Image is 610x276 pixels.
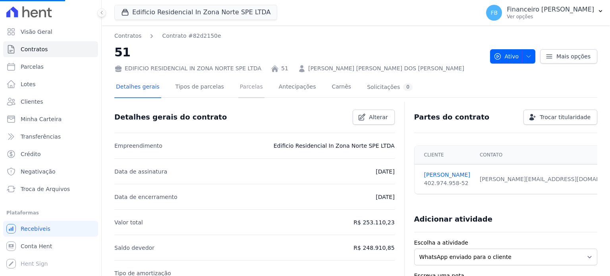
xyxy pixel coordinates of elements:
a: Clientes [3,94,98,110]
p: R$ 253.110,23 [353,218,394,227]
h3: Partes do contrato [414,112,490,122]
a: Parcelas [3,59,98,75]
a: Solicitações0 [365,77,414,98]
a: Carnês [330,77,353,98]
h3: Adicionar atividade [414,214,492,224]
span: Conta Hent [21,242,52,250]
p: R$ 248.910,85 [353,243,394,253]
span: Crédito [21,150,41,158]
nav: Breadcrumb [114,32,484,40]
a: Minha Carteira [3,111,98,127]
span: Parcelas [21,63,44,71]
p: [DATE] [376,192,394,202]
p: Valor total [114,218,143,227]
p: Financeiro [PERSON_NAME] [507,6,594,14]
span: Troca de Arquivos [21,185,70,193]
a: [PERSON_NAME] [PERSON_NAME] DOS [PERSON_NAME] [308,64,464,73]
label: Escolha a atividade [414,239,597,247]
a: 51 [281,64,288,73]
th: Cliente [415,146,475,164]
button: FB Financeiro [PERSON_NAME] Ver opções [480,2,610,24]
span: Ativo [494,49,519,64]
a: Antecipações [277,77,318,98]
div: 0 [403,83,413,91]
div: 402.974.958-52 [424,179,470,187]
a: Visão Geral [3,24,98,40]
a: Negativação [3,164,98,179]
a: Alterar [353,110,395,125]
span: Negativação [21,168,56,176]
span: Transferências [21,133,61,141]
nav: Breadcrumb [114,32,221,40]
h3: Detalhes gerais do contrato [114,112,227,122]
p: Empreendimento [114,141,162,151]
a: Tipos de parcelas [174,77,226,98]
div: EDIFICIO RESIDENCIAL IN ZONA NORTE SPE LTDA [114,64,261,73]
a: Crédito [3,146,98,162]
span: Mais opções [556,52,591,60]
p: Edificio Residencial In Zona Norte SPE LTDA [274,141,395,151]
span: Recebíveis [21,225,50,233]
a: Conta Hent [3,238,98,254]
div: Solicitações [367,83,413,91]
h2: 51 [114,43,484,61]
span: Lotes [21,80,36,88]
div: Plataformas [6,208,95,218]
a: Parcelas [238,77,264,98]
a: Trocar titularidade [523,110,597,125]
button: Edificio Residencial In Zona Norte SPE LTDA [114,5,277,20]
p: [DATE] [376,167,394,176]
a: Detalhes gerais [114,77,161,98]
a: Troca de Arquivos [3,181,98,197]
a: [PERSON_NAME] [424,171,470,179]
span: Minha Carteira [21,115,62,123]
a: Lotes [3,76,98,92]
a: Contrato #82d2150e [162,32,221,40]
span: Alterar [369,113,388,121]
span: Clientes [21,98,43,106]
a: Transferências [3,129,98,145]
p: Saldo devedor [114,243,154,253]
span: Contratos [21,45,48,53]
span: Visão Geral [21,28,52,36]
p: Data de encerramento [114,192,178,202]
button: Ativo [490,49,536,64]
span: Trocar titularidade [540,113,591,121]
a: Contratos [3,41,98,57]
a: Contratos [114,32,141,40]
p: Ver opções [507,14,594,20]
p: Data de assinatura [114,167,167,176]
a: Recebíveis [3,221,98,237]
span: FB [490,10,498,15]
a: Mais opções [540,49,597,64]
